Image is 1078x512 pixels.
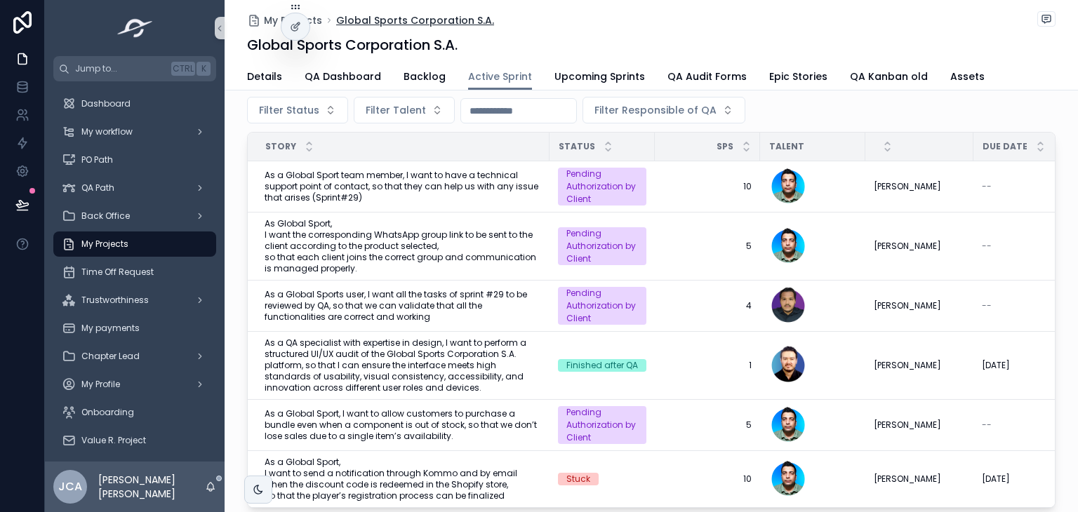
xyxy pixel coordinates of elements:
span: QA Kanban old [850,69,928,83]
span: Filter Status [259,103,319,117]
a: Global Sports Corporation S.A. [336,13,494,27]
a: 5 [663,419,752,431]
span: -- [982,300,992,311]
img: App logo [113,17,157,39]
a: -- [982,181,1070,192]
a: Active Sprint [468,64,532,90]
span: Filter Talent [366,103,426,117]
div: Pending Authorization by Client [566,227,638,265]
span: [DATE] [982,473,1010,485]
span: My Profile [81,379,120,390]
a: As a Global Sports user, I want all the tasks of sprint #29 to be reviewed by QA, so that we can ... [265,289,541,323]
span: Active Sprint [468,69,532,83]
span: Epic Stories [769,69,827,83]
span: PO Path [81,154,113,166]
span: Ctrl [171,62,195,76]
a: Pending Authorization by Client [558,168,646,206]
a: Pending Authorization by Client [558,406,646,444]
a: -- [982,241,1070,252]
a: Upcoming Sprints [554,64,645,92]
span: Backlog [404,69,446,83]
span: Onboarding [81,407,134,418]
div: Pending Authorization by Client [566,287,638,325]
a: [DATE] [982,360,1070,371]
div: scrollable content [45,81,225,462]
a: Finished after QA [558,359,646,372]
a: 1 [663,360,752,371]
span: [PERSON_NAME] [874,473,941,485]
p: [PERSON_NAME] [PERSON_NAME] [98,473,205,501]
a: 10 [663,181,752,192]
h1: Global Sports Corporation S.A. [247,35,458,55]
span: [PERSON_NAME] [874,241,941,252]
a: Dashboard [53,91,216,116]
a: PO Path [53,147,216,173]
span: Back Office [81,210,130,222]
span: -- [982,181,992,192]
a: QA Kanban old [850,64,928,92]
span: [PERSON_NAME] [874,419,941,431]
span: Details [247,69,282,83]
a: Pending Authorization by Client [558,287,646,325]
span: My Projects [264,13,322,27]
a: QA Audit Forms [667,64,747,92]
a: Pending Authorization by Client [558,227,646,265]
a: As a Global Sport, I want to send a notification through Kommo and by email when the discount cod... [265,457,541,501]
a: Onboarding [53,400,216,425]
a: 5 [663,241,752,252]
span: [DATE] [982,360,1010,371]
a: QA Path [53,175,216,201]
span: Trustworthiness [81,295,149,306]
a: QA Dashboard [305,64,381,92]
a: 4 [663,300,752,311]
span: JCA [58,478,82,495]
a: [PERSON_NAME] [874,419,965,431]
a: [PERSON_NAME] [874,473,965,485]
span: -- [982,419,992,431]
span: Time Off Request [81,267,154,278]
a: As Global Sport, I want the corresponding WhatsApp group link to be sent to the client according ... [265,218,541,274]
a: 10 [663,473,752,485]
a: [PERSON_NAME] [874,181,965,192]
a: Trustworthiness [53,288,216,313]
div: Stuck [566,473,590,485]
a: Epic Stories [769,64,827,92]
span: Dashboard [81,98,131,109]
a: Assets [950,64,985,92]
a: -- [982,419,1070,431]
span: [PERSON_NAME] [874,360,941,371]
span: Due Date [983,141,1027,152]
a: [PERSON_NAME] [874,300,965,311]
a: Back Office [53,203,216,229]
div: Pending Authorization by Client [566,168,638,206]
span: K [198,63,209,74]
span: QA Dashboard [305,69,381,83]
span: My Projects [81,238,128,250]
span: Assets [950,69,985,83]
a: Value R. Project [53,428,216,453]
a: Details [247,64,282,92]
div: Finished after QA [566,359,638,372]
a: As a Global Sport, I want to allow customers to purchase a bundle even when a component is out of... [265,408,541,442]
span: Jump to... [75,63,166,74]
span: [PERSON_NAME] [874,181,941,192]
a: As a Global Sport team member, I want to have a technical support point of contact, so that they ... [265,170,541,203]
a: -- [982,300,1070,311]
a: As a QA specialist with expertise in design, I want to perform a structured UI/UX audit of the Gl... [265,337,541,393]
span: Value R. Project [81,435,146,446]
span: My workflow [81,126,133,137]
a: [PERSON_NAME] [874,360,965,371]
span: [PERSON_NAME] [874,300,941,311]
a: My Projects [53,231,216,257]
a: My payments [53,316,216,341]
